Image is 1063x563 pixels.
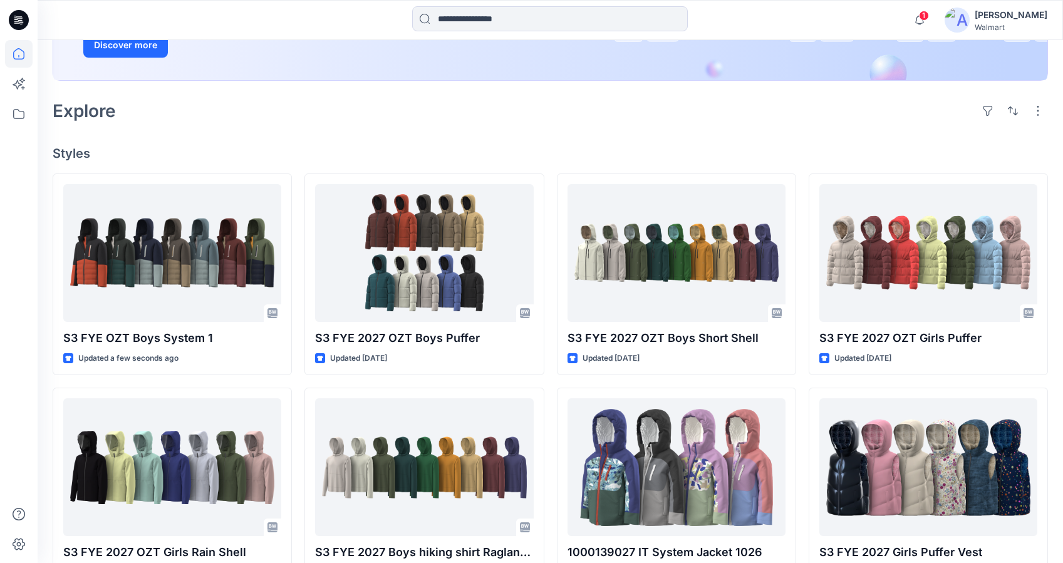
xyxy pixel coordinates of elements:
div: Walmart [975,23,1047,32]
p: 1000139027 IT System Jacket 1026 [568,544,786,561]
p: Updated [DATE] [834,352,891,365]
h2: Explore [53,101,116,121]
p: S3 FYE OZT Boys System 1 [63,329,281,347]
p: S3 FYE 2027 OZT Boys Short Shell [568,329,786,347]
a: S3 FYE 2027 Girls Puffer Vest [819,398,1037,536]
a: S3 FYE 2027 Boys hiking shirt Raglan Slv [315,398,533,536]
a: S3 FYE 2027 OZT Boys Puffer [315,184,533,322]
p: S3 FYE 2027 OZT Girls Rain Shell [63,544,281,561]
a: 1000139027 IT System Jacket 1026 [568,398,786,536]
a: S3 FYE 2027 OZT Boys Short Shell [568,184,786,322]
p: S3 FYE 2027 Boys hiking shirt Raglan Slv [315,544,533,561]
a: S3 FYE OZT Boys System 1 [63,184,281,322]
a: Discover more [83,33,365,58]
span: 1 [919,11,929,21]
div: [PERSON_NAME] [975,8,1047,23]
a: S3 FYE 2027 OZT Girls Rain Shell [63,398,281,536]
p: Updated [DATE] [583,352,640,365]
p: S3 FYE 2027 OZT Boys Puffer [315,329,533,347]
p: Updated [DATE] [330,352,387,365]
p: S3 FYE 2027 OZT Girls Puffer [819,329,1037,347]
a: S3 FYE 2027 OZT Girls Puffer [819,184,1037,322]
p: S3 FYE 2027 Girls Puffer Vest [819,544,1037,561]
img: avatar [945,8,970,33]
p: Updated a few seconds ago [78,352,179,365]
button: Discover more [83,33,168,58]
h4: Styles [53,146,1048,161]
